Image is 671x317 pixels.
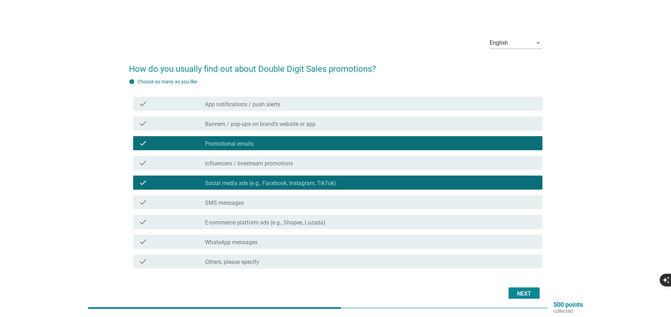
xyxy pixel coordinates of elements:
[205,259,259,266] label: Others, please specify
[553,302,583,308] p: 500 points
[514,290,534,298] div: Next
[139,139,147,147] i: check
[205,121,316,128] label: Banners / pop-ups on brand’s website or app
[509,287,540,300] button: Next
[205,160,293,167] label: Influencers / livestream promotions
[139,159,147,167] i: check
[139,257,147,266] i: check
[205,180,336,187] label: Social media ads (e.g., Facebook, Instagram, TikTok)
[129,56,542,75] h2: How do you usually find out about Double Digit Sales promotions?
[490,40,508,46] div: English
[129,79,135,84] i: info
[139,119,147,128] i: check
[205,219,325,226] label: E-commerce platform ads (e.g., Shopee, Lazada)
[139,100,147,108] i: check
[205,101,280,108] label: App notifications / push alerts
[139,237,147,246] i: check
[205,239,257,246] label: WhatsApp messages
[139,198,147,207] i: check
[553,308,583,314] p: collected
[139,178,147,187] i: check
[534,39,542,47] i: arrow_drop_down
[205,199,244,207] label: SMS messages
[205,140,254,147] label: Promotional emails
[139,218,147,226] i: check
[137,79,197,84] label: Choose as many as you like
